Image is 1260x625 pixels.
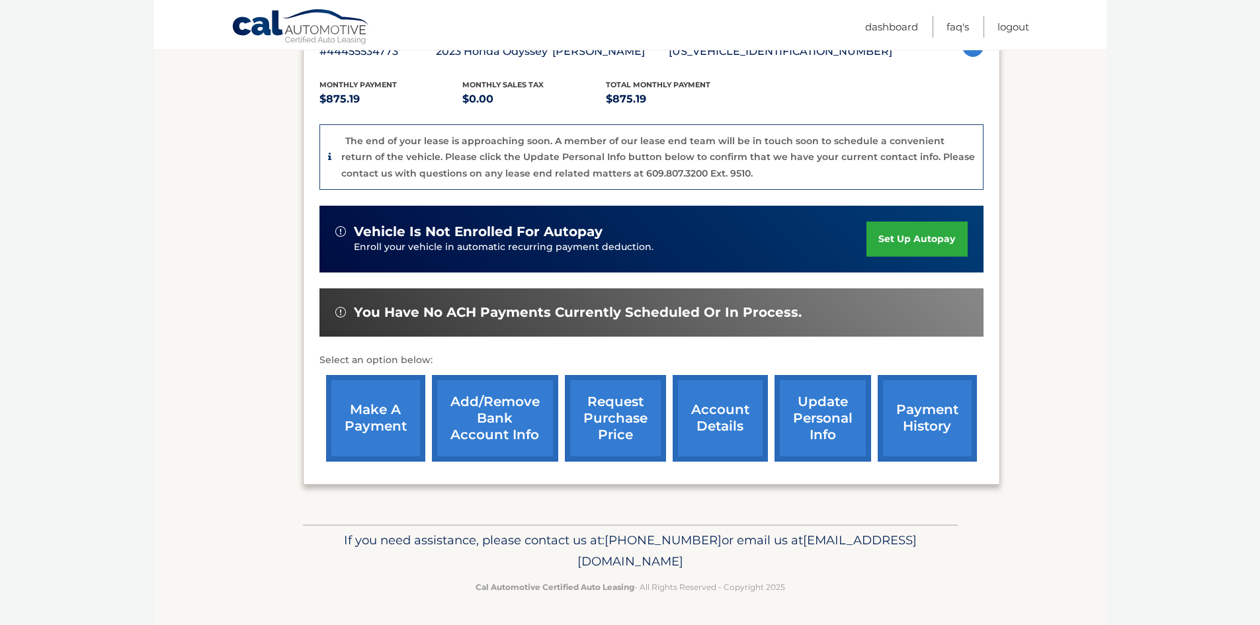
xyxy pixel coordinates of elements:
[326,375,425,462] a: make a payment
[436,42,552,61] p: 2023 Honda Odyssey
[319,90,463,108] p: $875.19
[354,240,867,255] p: Enroll your vehicle in automatic recurring payment deduction.
[432,375,558,462] a: Add/Remove bank account info
[341,135,975,179] p: The end of your lease is approaching soon. A member of our lease end team will be in touch soon t...
[354,304,802,321] span: You have no ACH payments currently scheduled or in process.
[335,307,346,317] img: alert-white.svg
[866,222,967,257] a: set up autopay
[312,530,949,572] p: If you need assistance, please contact us at: or email us at
[997,16,1029,38] a: Logout
[462,90,606,108] p: $0.00
[565,375,666,462] a: request purchase price
[319,42,436,61] p: #44455534773
[476,582,634,592] strong: Cal Automotive Certified Auto Leasing
[606,90,749,108] p: $875.19
[946,16,969,38] a: FAQ's
[878,375,977,462] a: payment history
[606,80,710,89] span: Total Monthly Payment
[231,9,370,47] a: Cal Automotive
[312,580,949,594] p: - All Rights Reserved - Copyright 2025
[673,375,768,462] a: account details
[552,42,669,61] p: [PERSON_NAME]
[775,375,871,462] a: update personal info
[865,16,918,38] a: Dashboard
[319,353,984,368] p: Select an option below:
[462,80,544,89] span: Monthly sales Tax
[605,532,722,548] span: [PHONE_NUMBER]
[335,226,346,237] img: alert-white.svg
[669,42,892,61] p: [US_VEHICLE_IDENTIFICATION_NUMBER]
[319,80,397,89] span: Monthly Payment
[354,224,603,240] span: vehicle is not enrolled for autopay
